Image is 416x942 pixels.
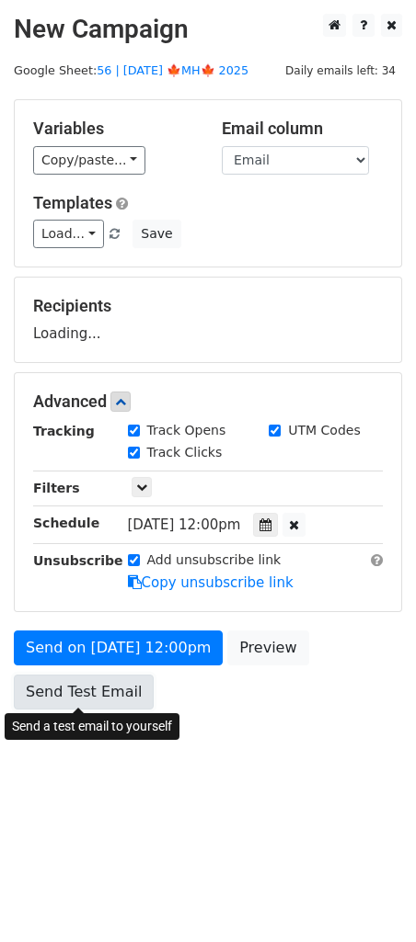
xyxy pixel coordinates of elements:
label: Track Opens [147,421,226,440]
h5: Variables [33,119,194,139]
label: Add unsubscribe link [147,550,282,570]
iframe: Chat Widget [324,854,416,942]
a: Send Test Email [14,675,154,709]
h5: Advanced [33,392,383,412]
a: Send on [DATE] 12:00pm [14,630,223,665]
h5: Recipients [33,296,383,316]
h5: Email column [222,119,383,139]
label: UTM Codes [288,421,360,440]
span: [DATE] 12:00pm [128,516,241,533]
a: Preview [227,630,308,665]
a: Daily emails left: 34 [279,63,402,77]
a: 56 | [DATE] 🍁MH🍁 2025 [97,63,248,77]
a: Copy/paste... [33,146,145,175]
strong: Unsubscribe [33,553,123,568]
strong: Tracking [33,424,95,438]
a: Load... [33,220,104,248]
label: Track Clicks [147,443,223,462]
small: Google Sheet: [14,63,248,77]
div: Loading... [33,296,383,344]
div: Send a test email to yourself [5,713,179,740]
strong: Filters [33,481,80,495]
a: Templates [33,193,112,212]
h2: New Campaign [14,14,402,45]
button: Save [133,220,180,248]
span: Daily emails left: 34 [279,61,402,81]
a: Copy unsubscribe link [128,574,294,591]
strong: Schedule [33,516,99,530]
